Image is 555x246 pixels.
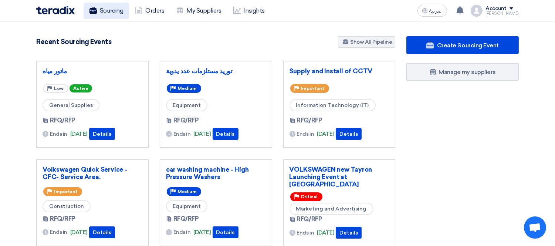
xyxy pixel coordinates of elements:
span: Medium [177,86,197,91]
span: Equipment [166,200,207,212]
span: General Supplies [43,99,99,111]
span: Ends in [297,229,314,237]
div: Open chat [524,216,546,239]
span: Ends in [50,228,67,236]
span: RFQ/RFP [173,215,199,223]
a: Insights [227,3,271,19]
a: car washing machine - High Pressure Washers [166,166,266,181]
span: Marketing and Advertising [290,203,373,215]
span: Active [70,84,92,92]
span: Critical [301,194,318,199]
a: توريد مستلزمات عدد يدوية [166,67,266,75]
span: RFQ/RFP [50,215,75,223]
button: Details [336,227,362,239]
img: Teradix logo [36,6,75,14]
a: Show All Pipeline [338,36,395,48]
button: العربية [417,5,447,17]
a: Volkswagen Quick Service - CFC- Service Area. [43,166,142,181]
span: [DATE] [317,229,334,237]
span: Important [54,189,78,194]
a: My Suppliers [170,3,227,19]
a: Manage my suppliers [406,63,519,81]
span: Low [54,86,64,91]
span: [DATE] [70,130,88,138]
a: Supply and Install of CCTV [290,67,389,75]
span: Ends in [297,130,314,138]
a: VOLKSWAGEN new Tayron Launching Event at [GEOGRAPHIC_DATA] [290,166,389,188]
a: Orders [129,3,170,19]
span: Important [301,86,325,91]
span: Ends in [173,130,191,138]
span: [DATE] [193,130,211,138]
span: Medium [177,189,197,194]
span: RFQ/RFP [50,116,75,125]
span: Ends in [50,130,67,138]
span: RFQ/RFP [297,215,322,224]
span: [DATE] [70,228,88,237]
a: Sourcing [84,3,129,19]
span: [DATE] [193,228,211,237]
span: Information Technology (IT) [290,99,376,111]
h4: Recent Sourcing Events [36,38,111,46]
span: [DATE] [317,130,334,138]
span: RFQ/RFP [297,116,322,125]
button: Details [89,226,115,238]
img: profile_test.png [471,5,483,17]
span: Equipment [166,99,207,111]
span: RFQ/RFP [173,116,199,125]
span: Ends in [173,228,191,236]
button: Details [336,128,362,140]
a: ماتور مياه [43,67,142,75]
span: العربية [429,9,443,14]
button: Details [213,128,238,140]
button: Details [213,226,238,238]
div: Account [485,6,507,12]
span: Construction [43,200,91,212]
span: Create Sourcing Event [437,42,499,49]
button: Details [89,128,115,140]
div: [PERSON_NAME] [485,11,519,16]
